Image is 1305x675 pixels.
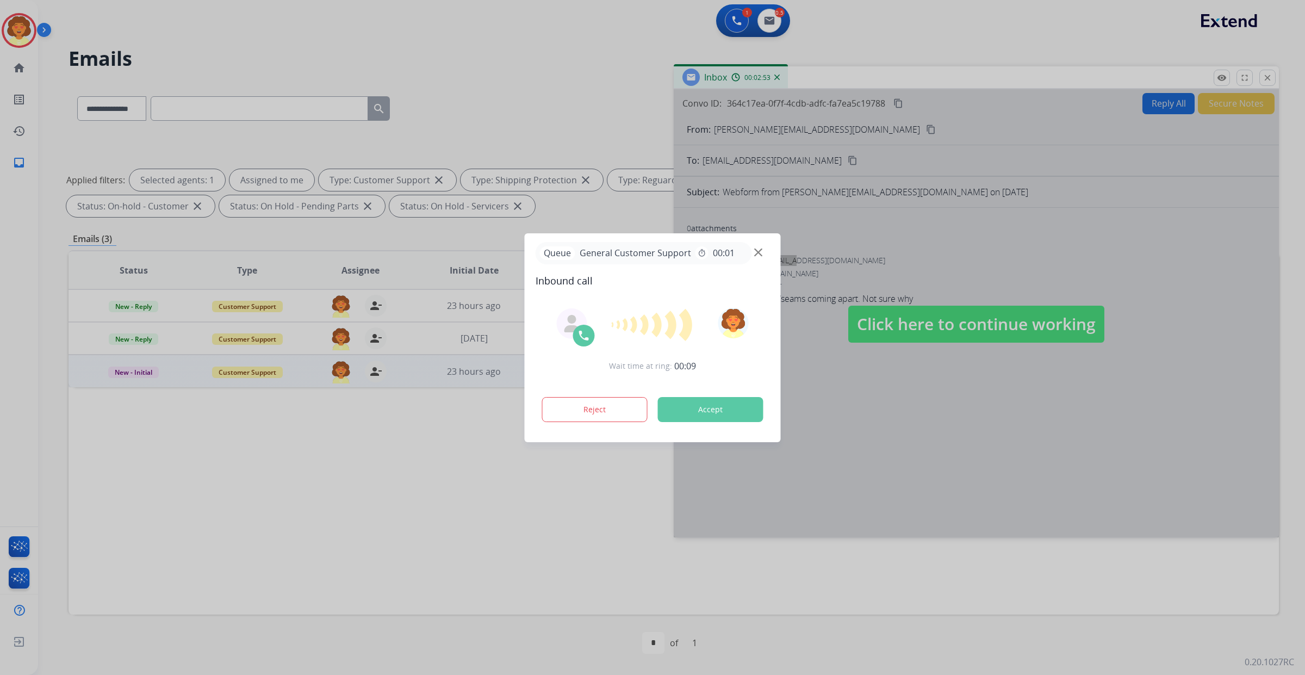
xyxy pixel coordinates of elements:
span: General Customer Support [575,246,695,259]
span: Inbound call [536,273,770,288]
button: Accept [658,397,763,422]
img: close-button [754,248,762,256]
mat-icon: timer [698,249,706,257]
img: call-icon [577,329,591,342]
span: 00:09 [674,360,696,373]
span: Wait time at ring: [609,361,672,371]
p: 0.20.1027RC [1245,655,1294,668]
img: avatar [718,308,748,338]
span: 00:01 [713,246,735,259]
img: agent-avatar [563,315,581,332]
p: Queue [540,246,575,260]
button: Reject [542,397,648,422]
